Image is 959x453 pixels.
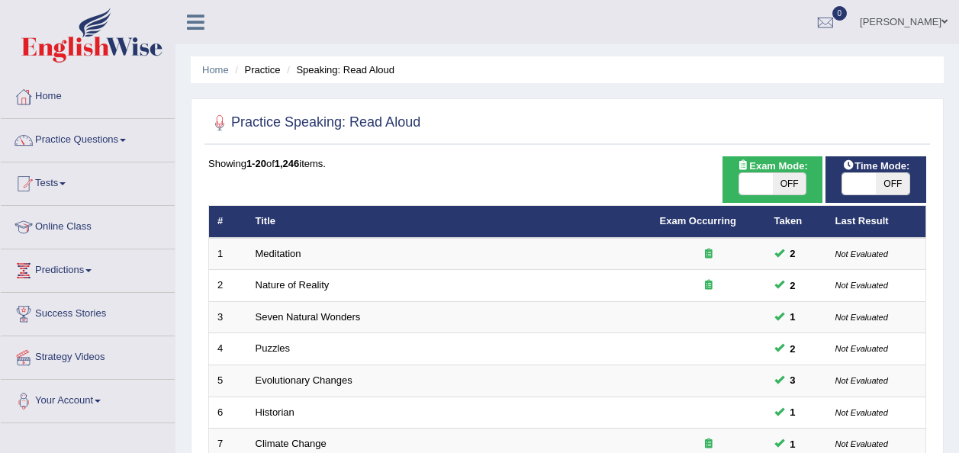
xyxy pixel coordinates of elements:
a: Success Stories [1,293,175,331]
a: Seven Natural Wonders [256,311,361,323]
a: Your Account [1,380,175,418]
a: Evolutionary Changes [256,374,352,386]
a: Exam Occurring [660,215,736,226]
span: You can still take this question [784,372,802,388]
div: Showing of items. [208,156,926,171]
div: Exam occurring question [660,437,758,451]
td: 6 [209,397,247,429]
span: OFF [876,173,909,194]
span: You can still take this question [784,309,802,325]
a: Online Class [1,206,175,244]
a: Puzzles [256,342,291,354]
div: Exam occurring question [660,278,758,293]
a: Climate Change [256,438,327,449]
small: Not Evaluated [835,344,888,353]
li: Speaking: Read Aloud [283,63,394,77]
a: Tests [1,162,175,201]
small: Not Evaluated [835,313,888,322]
span: You can still take this question [784,404,802,420]
small: Not Evaluated [835,281,888,290]
a: Strategy Videos [1,336,175,374]
span: OFF [773,173,806,194]
a: Practice Questions [1,119,175,157]
div: Exam occurring question [660,247,758,262]
span: You can still take this question [784,436,802,452]
a: Home [1,75,175,114]
th: # [209,206,247,238]
small: Not Evaluated [835,249,888,259]
small: Not Evaluated [835,408,888,417]
div: Show exams occurring in exams [722,156,823,203]
span: 0 [832,6,848,21]
span: You can still take this question [784,246,802,262]
th: Last Result [827,206,926,238]
span: Exam Mode: [731,158,813,174]
small: Not Evaluated [835,376,888,385]
a: Historian [256,406,294,418]
td: 4 [209,333,247,365]
span: You can still take this question [784,341,802,357]
th: Taken [766,206,827,238]
a: Predictions [1,249,175,288]
td: 1 [209,238,247,270]
a: Meditation [256,248,301,259]
td: 2 [209,270,247,302]
b: 1-20 [246,158,266,169]
th: Title [247,206,652,238]
a: Nature of Reality [256,279,330,291]
h2: Practice Speaking: Read Aloud [208,111,420,134]
span: You can still take this question [784,278,802,294]
li: Practice [231,63,280,77]
b: 1,246 [275,158,300,169]
span: Time Mode: [836,158,916,174]
small: Not Evaluated [835,439,888,448]
a: Home [202,64,229,75]
td: 5 [209,365,247,397]
td: 3 [209,301,247,333]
